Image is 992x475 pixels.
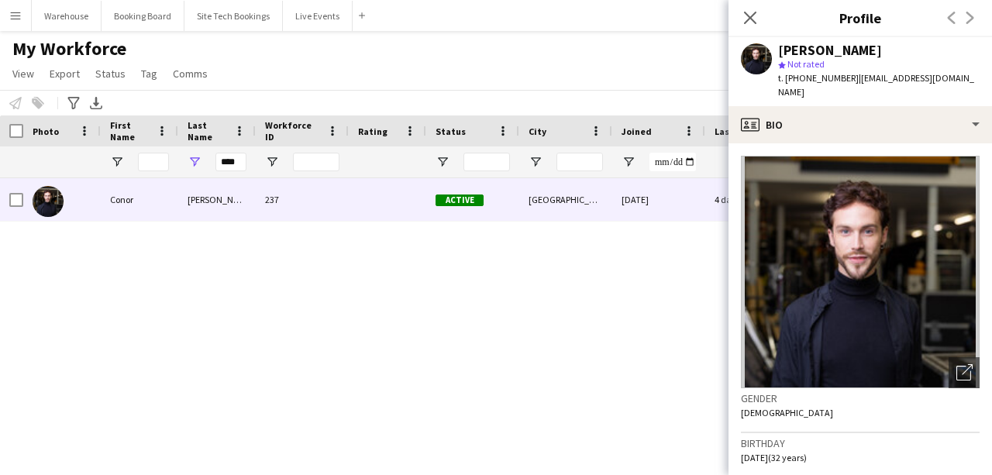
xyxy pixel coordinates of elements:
[787,58,825,70] span: Not rated
[778,72,859,84] span: t. [PHONE_NUMBER]
[43,64,86,84] a: Export
[778,72,974,98] span: | [EMAIL_ADDRESS][DOMAIN_NAME]
[265,119,321,143] span: Workforce ID
[87,94,105,112] app-action-btn: Export XLSX
[741,156,980,388] img: Crew avatar or photo
[135,64,164,84] a: Tag
[50,67,80,81] span: Export
[101,178,178,221] div: Conor
[358,126,387,137] span: Rating
[741,407,833,418] span: [DEMOGRAPHIC_DATA]
[283,1,353,31] button: Live Events
[188,155,201,169] button: Open Filter Menu
[436,126,466,137] span: Status
[622,126,652,137] span: Joined
[6,64,40,84] a: View
[33,186,64,217] img: Conor Nash
[173,67,208,81] span: Comms
[741,436,980,450] h3: Birthday
[519,178,612,221] div: [GEOGRAPHIC_DATA]
[215,153,246,171] input: Last Name Filter Input
[741,452,807,463] span: [DATE] (32 years)
[178,178,256,221] div: [PERSON_NAME]
[188,119,228,143] span: Last Name
[141,67,157,81] span: Tag
[728,106,992,143] div: Bio
[110,155,124,169] button: Open Filter Menu
[102,1,184,31] button: Booking Board
[436,194,484,206] span: Active
[64,94,83,112] app-action-btn: Advanced filters
[33,126,59,137] span: Photo
[184,1,283,31] button: Site Tech Bookings
[265,155,279,169] button: Open Filter Menu
[12,37,126,60] span: My Workforce
[256,178,349,221] div: 237
[293,153,339,171] input: Workforce ID Filter Input
[649,153,696,171] input: Joined Filter Input
[529,155,542,169] button: Open Filter Menu
[778,43,882,57] div: [PERSON_NAME]
[110,119,150,143] span: First Name
[436,155,449,169] button: Open Filter Menu
[529,126,546,137] span: City
[949,357,980,388] div: Open photos pop-in
[32,1,102,31] button: Warehouse
[463,153,510,171] input: Status Filter Input
[715,126,749,137] span: Last job
[138,153,169,171] input: First Name Filter Input
[622,155,635,169] button: Open Filter Menu
[741,391,980,405] h3: Gender
[95,67,126,81] span: Status
[705,178,798,221] div: 4 days
[12,67,34,81] span: View
[556,153,603,171] input: City Filter Input
[89,64,132,84] a: Status
[167,64,214,84] a: Comms
[728,8,992,28] h3: Profile
[612,178,705,221] div: [DATE]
